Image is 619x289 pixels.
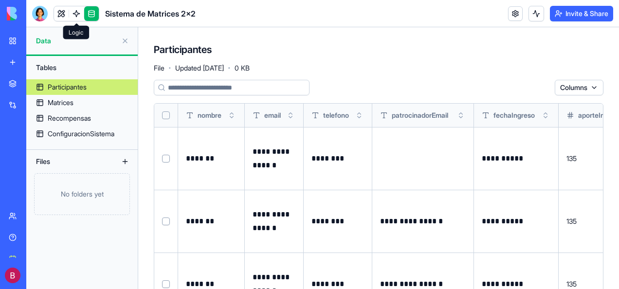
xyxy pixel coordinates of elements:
span: fechaIngreso [493,110,535,120]
button: Toggle sort [541,110,550,120]
span: 135 [566,280,577,288]
div: ConfiguracionSistema [48,129,114,139]
button: Toggle sort [354,110,364,120]
div: Matrices [48,98,73,108]
div: Logic [63,26,89,39]
span: Data [36,36,117,46]
span: · [168,60,171,76]
button: Select all [162,111,170,119]
img: ACg8ocISMEiQCLcJ71frT0EY_71VzGzDgFW27OOKDRUYqcdF0T-PMQ=s96-c [5,268,20,283]
h4: Participantes [154,43,212,56]
button: Select row [162,155,170,163]
button: Toggle sort [456,110,466,120]
div: Files [31,154,109,169]
span: File [154,63,164,73]
span: aporteInicial [578,110,617,120]
div: Tables [31,60,133,75]
button: Select row [162,280,170,288]
a: Recompensas [26,110,138,126]
span: 0 KB [235,63,250,73]
h1: Sistema de Matrices 2x2 [105,8,196,19]
span: 135 [566,154,577,163]
span: Updated [DATE] [175,63,224,73]
a: ConfiguracionSistema [26,126,138,142]
div: No folders yet [34,173,130,215]
div: Recompensas [48,113,91,123]
button: Toggle sort [286,110,295,120]
span: nombre [198,110,221,120]
a: No folders yet [26,173,138,215]
a: Participantes [26,79,138,95]
span: 135 [566,217,577,225]
button: Select row [162,217,170,225]
span: patrocinadorEmail [392,110,448,120]
span: telefono [323,110,349,120]
a: Matrices [26,95,138,110]
button: Invite & Share [550,6,613,21]
div: Participantes [48,82,87,92]
span: email [264,110,281,120]
button: Columns [555,80,603,95]
button: Toggle sort [227,110,237,120]
span: · [228,60,231,76]
img: logo [7,7,67,20]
